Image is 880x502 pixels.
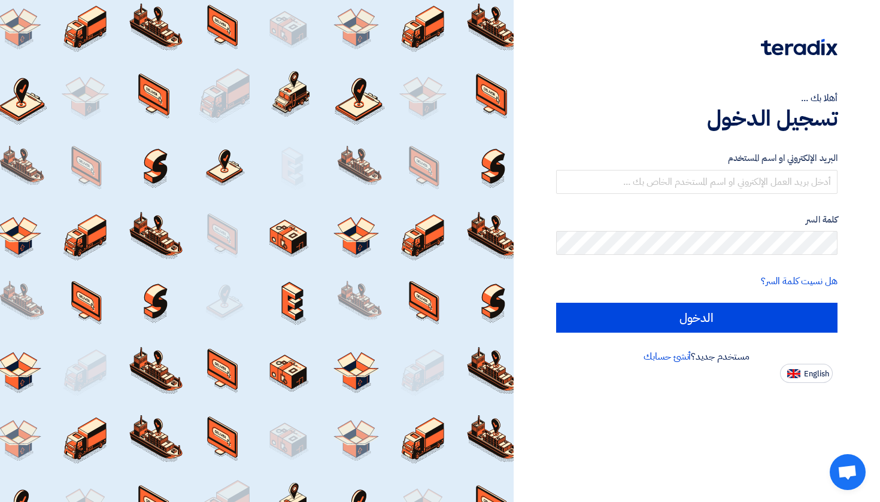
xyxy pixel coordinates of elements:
img: Teradix logo [761,39,837,56]
div: مستخدم جديد؟ [556,349,838,364]
input: أدخل بريد العمل الإلكتروني او اسم المستخدم الخاص بك ... [556,170,838,194]
button: English [780,364,833,383]
div: أهلا بك ... [556,91,838,105]
span: English [804,370,829,378]
a: هل نسيت كلمة السر؟ [761,274,837,288]
img: en-US.png [787,369,800,378]
a: أنشئ حسابك [644,349,691,364]
a: 开放式聊天 [830,454,866,490]
input: الدخول [556,303,838,333]
h1: تسجيل الدخول [556,105,838,132]
label: البريد الإلكتروني او اسم المستخدم [556,151,838,165]
label: كلمة السر [556,213,838,227]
